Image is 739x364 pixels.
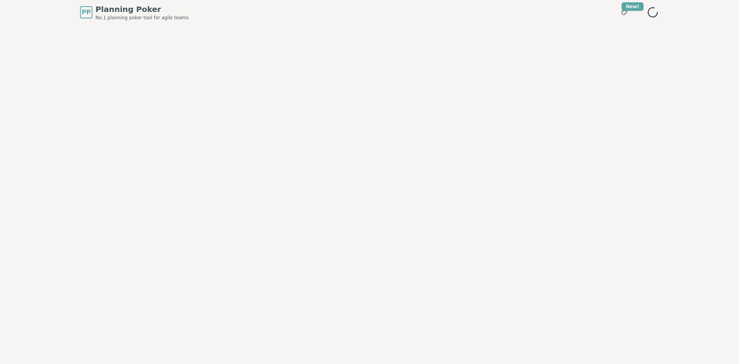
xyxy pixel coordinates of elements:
button: New! [617,5,631,19]
a: PPPlanning PokerNo.1 planning poker tool for agile teams [80,4,189,21]
span: Planning Poker [95,4,189,15]
span: PP [82,8,90,17]
div: New! [622,2,644,11]
span: No.1 planning poker tool for agile teams [95,15,189,21]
